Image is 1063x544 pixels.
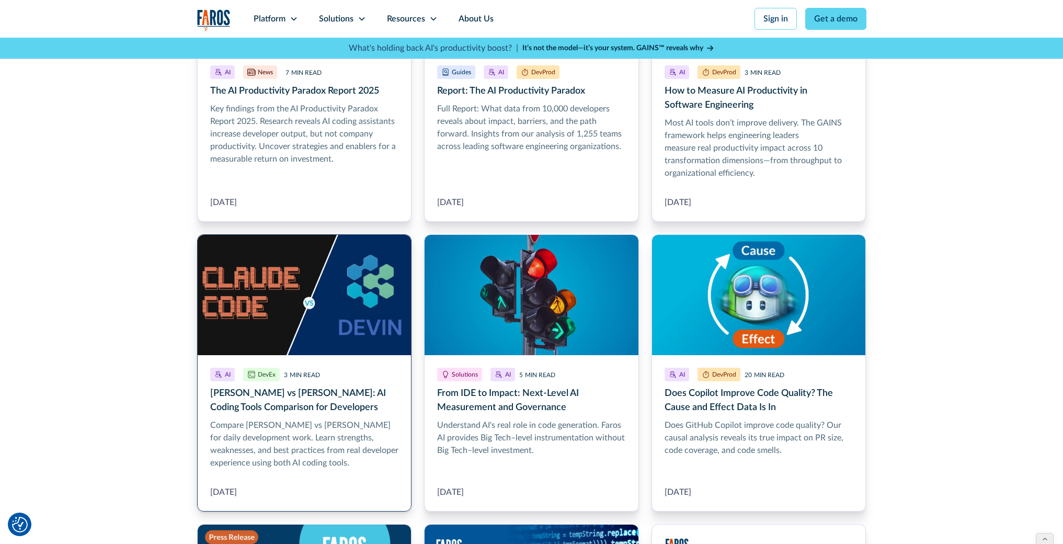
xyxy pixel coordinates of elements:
[522,43,715,54] a: It’s not the model—it’s your system. GAINS™ reveals why
[349,42,518,54] p: What's holding back AI's productivity boost? |
[198,235,412,355] img: Claude Code logo vs. Devin AI logo
[424,234,639,512] a: From IDE to Impact: Next-Level AI Measurement and Governance
[197,9,231,31] a: home
[197,9,231,31] img: Logo of the analytics and reporting company Faros.
[387,13,425,25] div: Resources
[197,234,412,512] a: Claude Code vs Devin: AI Coding Tools Comparison for Developers
[755,8,797,30] a: Sign in
[522,44,703,52] strong: It’s not the model—it’s your system. GAINS™ reveals why
[805,8,866,30] a: Get a demo
[425,235,638,355] img: blue background with busy traffic light
[651,234,866,512] a: Does Copilot Improve Code Quality? The Cause and Effect Data Is In
[12,517,28,532] button: Cookie Settings
[319,13,353,25] div: Solutions
[254,13,285,25] div: Platform
[652,235,866,355] img: Cause and effect relationship with Copilot logo
[12,517,28,532] img: Revisit consent button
